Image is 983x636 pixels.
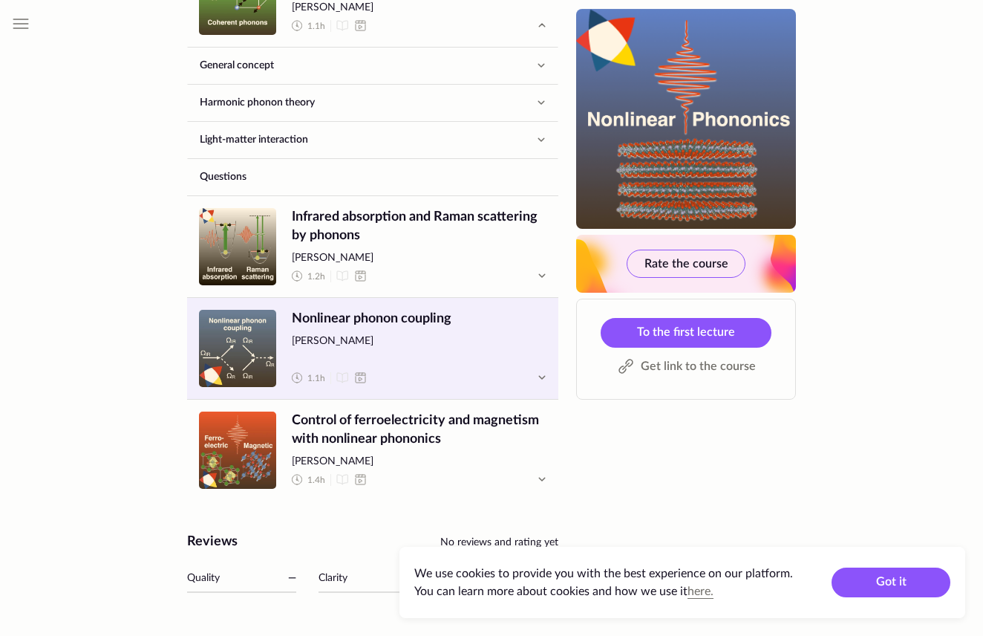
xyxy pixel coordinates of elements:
div: Quality [187,569,220,587]
span: 1.1 h [307,20,325,33]
a: Light-matter interaction [188,122,529,158]
h2: Reviews [187,534,238,551]
button: Light-matter interaction [188,122,558,158]
span: Nonlinear phonon coupling [292,310,546,328]
span: Get link to the course [641,357,756,375]
span: We use cookies to provide you with the best experience on our platform. You can learn more about ... [414,568,793,597]
a: undefinedInfrared absorption and Raman scattering by phonons[PERSON_NAME] 1.2h [187,196,558,297]
button: Get link to the course [601,354,771,380]
button: Rate the course [627,250,745,278]
button: Harmonic phonon theory [188,85,558,120]
a: undefinedNonlinear phonon coupling[PERSON_NAME] 1.1h [187,298,558,399]
span: [PERSON_NAME] [292,251,546,266]
div: — [288,569,296,587]
span: No reviews and rating yet [440,537,558,548]
button: Got it [832,568,950,597]
span: 1.4 h [307,474,325,487]
a: undefinedControl of ferroelectricity and magnetism with nonlinear phononics[PERSON_NAME] 1.4h [187,400,558,501]
button: General concept [188,48,558,83]
a: To the first lecture [601,318,771,348]
span: [PERSON_NAME] [292,455,546,470]
a: here. [688,585,713,597]
span: To the first lecture [637,326,735,338]
span: [PERSON_NAME] [292,334,546,349]
a: General concept [188,48,529,83]
div: Clarity [319,569,347,587]
span: Infrared absorption and Raman scattering by phonons [292,208,546,245]
a: Harmonic phonon theory [188,85,529,120]
span: Control of ferroelectricity and magnetism with nonlinear phononics [292,412,546,449]
span: 1.1 h [307,372,325,385]
a: Questions [188,159,558,195]
span: 1.2 h [307,270,325,283]
span: [PERSON_NAME] [292,1,546,16]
